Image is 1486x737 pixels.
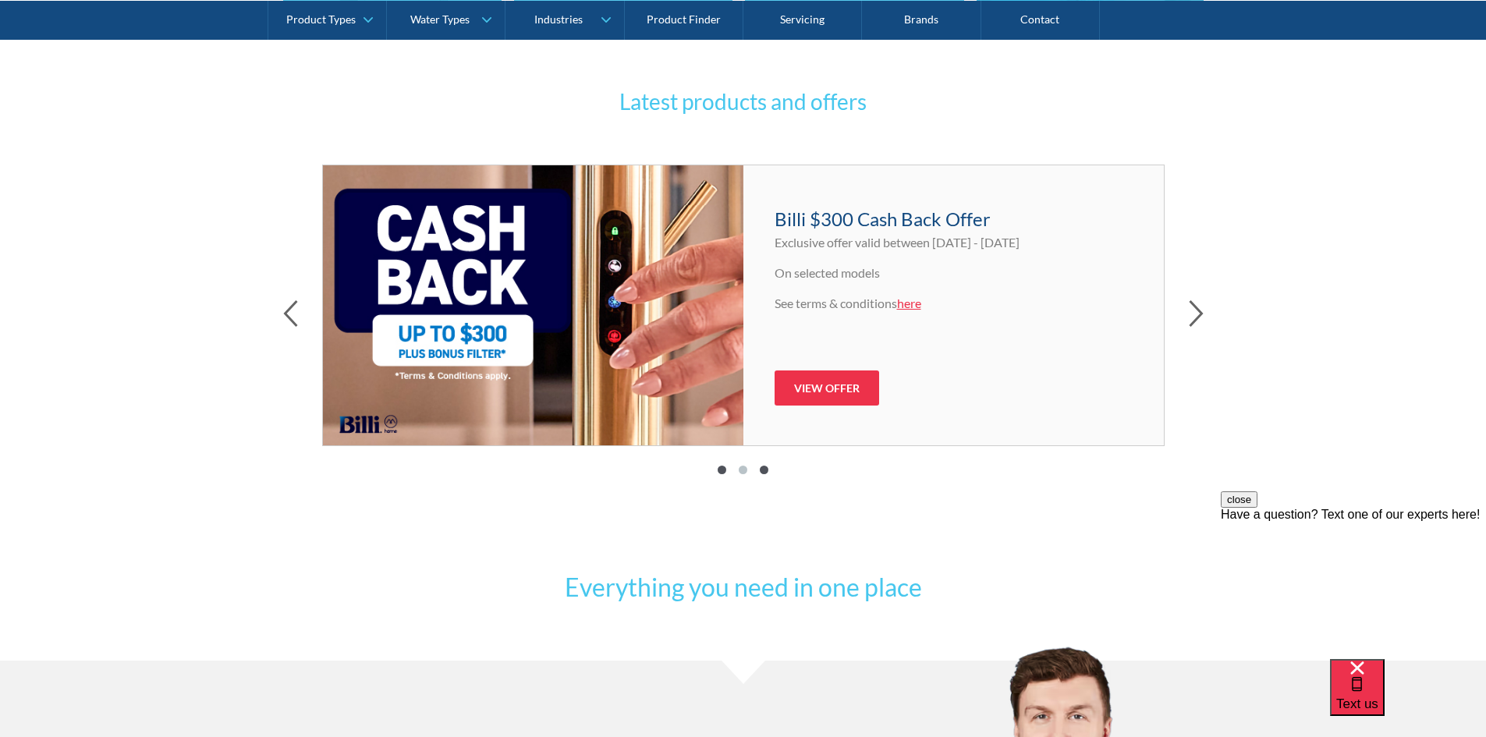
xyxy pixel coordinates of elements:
div: Industries [534,12,583,26]
h4: Billi $300 Cash Back Offer [775,205,1133,233]
p: See terms & conditions [775,294,1133,313]
iframe: podium webchat widget prompt [1221,491,1486,679]
h2: Everything you need in one place [517,569,970,606]
a: here [897,296,921,310]
div: Water Types [410,12,470,26]
div: Product Types [286,12,356,26]
p: Exclusive offer valid between [DATE] - [DATE] [775,233,1133,252]
img: Billi Cash Back Offer $300 [323,165,743,445]
p: ‍ [775,324,1133,343]
iframe: podium webchat widget bubble [1330,659,1486,737]
h3: Latest products and offers [439,85,1048,118]
a: View Offer [775,370,879,406]
p: On selected models [775,264,1133,282]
